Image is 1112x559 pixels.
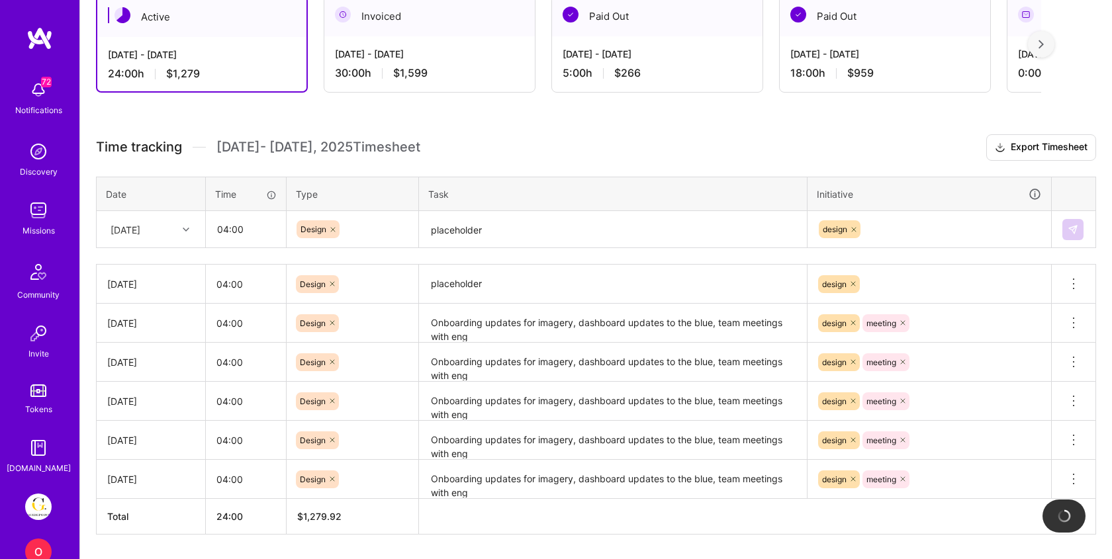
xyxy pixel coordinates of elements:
[866,396,896,406] span: meeting
[96,139,182,155] span: Time tracking
[107,433,195,447] div: [DATE]
[107,316,195,330] div: [DATE]
[866,474,896,484] span: meeting
[107,394,195,408] div: [DATE]
[300,435,326,445] span: Design
[817,187,1042,202] div: Initiative
[419,177,808,211] th: Task
[215,187,277,201] div: Time
[866,435,896,445] span: meeting
[25,77,52,103] img: bell
[1057,509,1072,523] img: loading
[17,288,60,302] div: Community
[287,177,419,211] th: Type
[1039,40,1044,49] img: right
[206,345,286,380] input: HH:MM
[97,499,206,535] th: Total
[25,138,52,165] img: discovery
[563,7,579,22] img: Paid Out
[25,494,52,520] img: Guidepoint: Client Platform
[822,279,847,289] span: design
[30,384,46,397] img: tokens
[107,355,195,369] div: [DATE]
[822,435,847,445] span: design
[20,165,58,179] div: Discovery
[206,462,286,497] input: HH:MM
[25,320,52,347] img: Invite
[986,134,1096,161] button: Export Timesheet
[41,77,52,87] span: 72
[335,66,524,80] div: 30:00 h
[790,66,980,80] div: 18:00 h
[300,279,326,289] span: Design
[335,47,524,61] div: [DATE] - [DATE]
[183,226,189,233] i: icon Chevron
[300,396,326,406] span: Design
[790,47,980,61] div: [DATE] - [DATE]
[207,212,285,247] input: HH:MM
[420,422,806,458] textarea: Onboarding updates for imagery, dashboard updates to the blue, team meetings with eng
[108,48,296,62] div: [DATE] - [DATE]
[866,318,896,328] span: meeting
[563,66,752,80] div: 5:00 h
[115,7,130,23] img: Active
[300,357,326,367] span: Design
[847,66,874,80] span: $959
[25,197,52,224] img: teamwork
[420,383,806,419] textarea: Onboarding updates for imagery, dashboard updates to the blue, team meetings with eng
[26,26,53,50] img: logo
[23,224,55,237] div: Missions
[822,318,847,328] span: design
[563,47,752,61] div: [DATE] - [DATE]
[206,423,286,458] input: HH:MM
[1062,219,1085,240] div: null
[995,141,1005,155] i: icon Download
[107,277,195,291] div: [DATE]
[216,139,420,155] span: [DATE] - [DATE] , 2025 Timesheet
[823,224,847,234] span: design
[23,256,54,288] img: Community
[866,357,896,367] span: meeting
[822,357,847,367] span: design
[300,318,326,328] span: Design
[15,103,62,117] div: Notifications
[97,177,206,211] th: Date
[7,461,71,475] div: [DOMAIN_NAME]
[28,347,49,361] div: Invite
[822,396,847,406] span: design
[166,67,200,81] span: $1,279
[25,402,52,416] div: Tokens
[300,474,326,484] span: Design
[335,7,351,22] img: Invoiced
[301,224,326,234] span: Design
[420,266,806,303] textarea: placeholder
[108,67,296,81] div: 24:00 h
[614,66,641,80] span: $266
[206,306,286,341] input: HH:MM
[393,66,428,80] span: $1,599
[420,305,806,341] textarea: Onboarding updates for imagery, dashboard updates to the blue, team meetings with eng
[420,461,806,497] textarea: Onboarding updates for imagery, dashboard updates to the blue, team meetings with eng
[790,7,806,22] img: Paid Out
[107,472,195,486] div: [DATE]
[206,499,287,535] th: 24:00
[420,212,806,247] textarea: placeholder
[22,494,55,520] a: Guidepoint: Client Platform
[206,384,286,419] input: HH:MM
[297,511,342,522] span: $ 1,279.92
[1018,7,1034,22] img: Submitted
[420,344,806,380] textarea: Onboarding updates for imagery, dashboard updates to the blue, team meetings with eng
[25,435,52,461] img: guide book
[206,267,286,302] input: HH:MM
[111,222,140,236] div: [DATE]
[822,474,847,484] span: design
[1068,224,1078,235] img: Submit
